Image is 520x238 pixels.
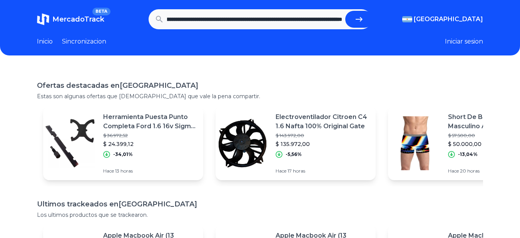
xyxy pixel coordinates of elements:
[286,151,302,158] p: -5,56%
[402,16,412,22] img: Argentina
[216,106,376,180] a: Featured imageElectroventilador Citroen C4 1.6 Nafta 100% Original Gate$ 143.972,00$ 135.972,00-5...
[43,116,97,170] img: Featured image
[37,13,49,25] img: MercadoTrack
[37,80,483,91] h1: Ofertas destacadas en [GEOGRAPHIC_DATA]
[276,168,370,174] p: Hace 17 horas
[37,199,483,210] h1: Ultimos trackeados en [GEOGRAPHIC_DATA]
[37,37,53,46] a: Inicio
[388,116,442,170] img: Featured image
[37,92,483,100] p: Estas son algunas ofertas que [DEMOGRAPHIC_DATA] que vale la pena compartir.
[276,112,370,131] p: Electroventilador Citroen C4 1.6 Nafta 100% Original Gate
[103,140,197,148] p: $ 24.399,12
[62,37,106,46] a: Sincronizacion
[103,112,197,131] p: Herramienta Puesta Punto Completa Ford 1.6 16v Sigma Kinetic
[37,211,483,219] p: Los ultimos productos que se trackearon.
[52,15,104,23] span: MercadoTrack
[216,116,269,170] img: Featured image
[37,13,104,25] a: MercadoTrackBETA
[92,8,110,15] span: BETA
[445,37,483,46] button: Iniciar sesion
[414,15,483,24] span: [GEOGRAPHIC_DATA]
[458,151,478,158] p: -13,04%
[113,151,133,158] p: -34,01%
[402,15,483,24] button: [GEOGRAPHIC_DATA]
[43,106,203,180] a: Featured imageHerramienta Puesta Punto Completa Ford 1.6 16v Sigma Kinetic$ 36.972,52$ 24.399,12-...
[103,168,197,174] p: Hace 13 horas
[276,140,370,148] p: $ 135.972,00
[103,132,197,139] p: $ 36.972,52
[276,132,370,139] p: $ 143.972,00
